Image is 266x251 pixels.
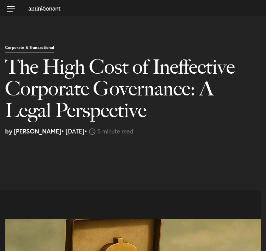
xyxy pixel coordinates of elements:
[5,127,61,135] strong: by [PERSON_NAME]
[89,128,95,135] img: icon-time-light.svg
[29,5,60,11] a: Home
[29,6,60,11] img: Amini & Conant
[5,128,261,135] p: • [DATE]
[97,127,133,135] span: 5 minute read
[84,127,87,135] span: •
[5,56,248,128] h1: The High Cost of Ineffective Corporate Governance: A Legal Perspective
[5,46,54,53] p: Corporate & Transactional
